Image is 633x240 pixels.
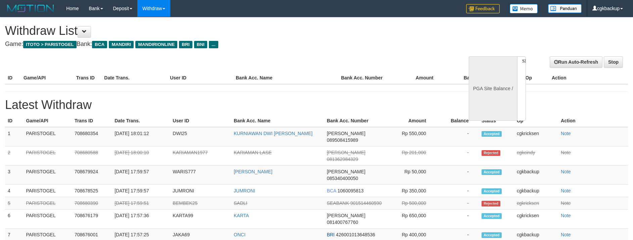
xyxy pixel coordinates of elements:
span: MANDIRIONLINE [135,41,177,48]
td: BEMBEK25 [170,197,231,209]
td: - [436,185,479,197]
th: User ID [170,115,231,127]
td: PARISTOGEL [24,185,72,197]
td: 708680588 [72,146,112,166]
a: Note [561,150,571,155]
a: Run Auto-Refresh [550,56,602,68]
td: [DATE] 17:59:51 [112,197,170,209]
td: WARIS777 [170,166,231,185]
td: Rp 350,000 [386,185,436,197]
th: Game/API [21,72,74,84]
span: 426001013648536 [336,232,375,237]
th: Balance [444,72,492,84]
td: cgkcindy [514,146,558,166]
td: 4 [5,185,24,197]
img: MOTION_logo.png [5,3,56,13]
td: KARTA99 [170,209,231,229]
td: Rp 500,000 [386,197,436,209]
h1: Withdraw List [5,24,415,38]
td: - [436,146,479,166]
td: cgkricksen [514,197,558,209]
td: [DATE] 18:01:12 [112,127,170,146]
span: ... [209,41,218,48]
th: ID [5,72,21,84]
td: PARISTOGEL [24,127,72,146]
td: Rp 50,000 [386,166,436,185]
td: [DATE] 17:59:57 [112,185,170,197]
th: Amount [386,115,436,127]
td: cgkricksen [514,127,558,146]
span: Rejected [482,150,500,156]
th: Action [549,72,628,84]
span: Accepted [482,213,502,219]
td: JUMRONI [170,185,231,197]
td: [DATE] 17:59:57 [112,166,170,185]
span: 081400767760 [327,220,358,225]
a: KARTA [234,213,249,218]
td: PARISTOGEL [24,209,72,229]
th: Op [523,72,549,84]
img: panduan.png [548,4,582,13]
td: - [436,197,479,209]
a: Note [561,213,571,218]
span: ITOTO > PARISTOGEL [23,41,77,48]
th: Trans ID [72,115,112,127]
td: 708680390 [72,197,112,209]
td: [DATE] 18:00:10 [112,146,170,166]
td: DWI25 [170,127,231,146]
a: KURNIAWAN DWI [PERSON_NAME] [234,131,313,136]
span: BCA [92,41,107,48]
div: PGA Site Balance / [469,56,517,121]
th: Trans ID [74,72,102,84]
th: Date Trans. [101,72,167,84]
a: Note [561,232,571,237]
td: PARISTOGEL [24,146,72,166]
span: Accepted [482,131,502,137]
span: 089508415989 [327,137,358,143]
a: SADLI [234,200,247,206]
td: 3 [5,166,24,185]
td: - [436,127,479,146]
a: Note [561,131,571,136]
span: BCA [327,188,336,193]
span: 1060095813 [337,188,364,193]
td: Rp 650,000 [386,209,436,229]
td: 708680354 [72,127,112,146]
td: PARISTOGEL [24,166,72,185]
th: Bank Acc. Name [231,115,324,127]
th: Amount [391,72,444,84]
th: User ID [167,72,233,84]
a: ONCI [234,232,245,237]
span: BNI [194,41,207,48]
span: BRI [327,232,334,237]
td: KARIAMAN1977 [170,146,231,166]
a: Note [561,169,571,174]
span: 081362984329 [327,157,358,162]
th: Bank Acc. Number [338,72,391,84]
h4: Game: Bank: [5,41,415,48]
td: 708679924 [72,166,112,185]
th: Op [514,115,558,127]
span: [PERSON_NAME] [327,150,365,155]
span: Rejected [482,201,500,206]
td: 2 [5,146,24,166]
span: [PERSON_NAME] [327,213,365,218]
a: Stop [604,56,623,68]
td: PARISTOGEL [24,197,72,209]
td: cgkbackup [514,166,558,185]
span: [PERSON_NAME] [327,169,365,174]
span: 901514460590 [350,200,381,206]
span: SEABANK [327,200,349,206]
td: - [436,166,479,185]
th: Bank Acc. Number [324,115,386,127]
span: Accepted [482,188,502,194]
img: Button%20Memo.svg [510,4,538,13]
th: Action [558,115,628,127]
td: cgkbackup [514,185,558,197]
span: [PERSON_NAME] [327,131,365,136]
td: 708676179 [72,209,112,229]
td: 1 [5,127,24,146]
a: KARIAMAN LASE [234,150,272,155]
span: 085340400050 [327,176,358,181]
th: Date Trans. [112,115,170,127]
